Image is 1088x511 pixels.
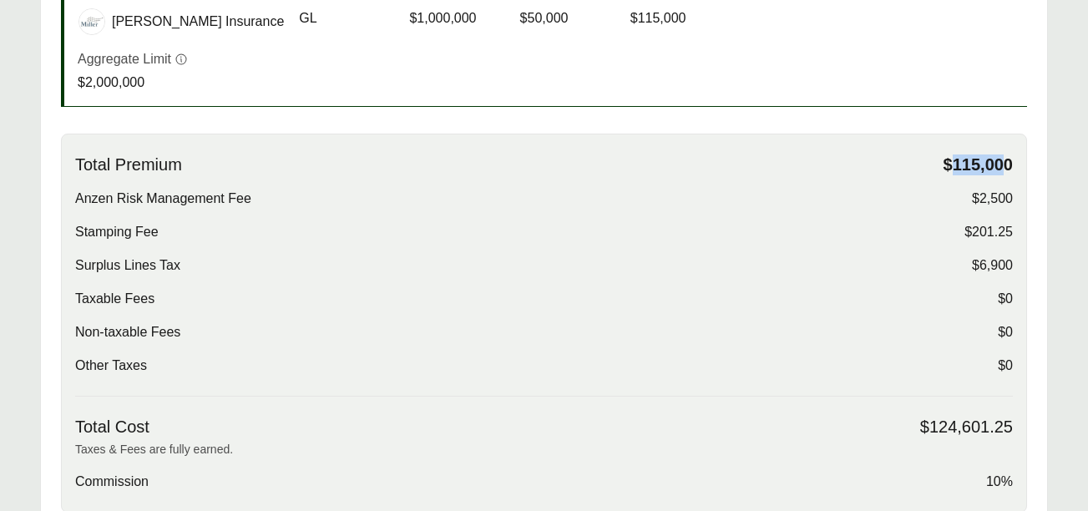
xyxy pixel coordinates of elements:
span: $124,601.25 [920,417,1013,438]
p: Aggregate Limit [78,49,171,69]
span: $115,000 [944,154,1013,175]
span: $50,000 [520,8,569,28]
span: $201.25 [964,222,1013,242]
span: Other Taxes [75,356,147,376]
span: Anzen Risk Management Fee [75,189,251,209]
span: GL [299,8,316,28]
span: Total Premium [75,154,182,175]
span: Non-taxable Fees [75,322,180,342]
span: $2,500 [972,189,1013,209]
span: Total Cost [75,417,149,438]
span: $0 [998,356,1013,376]
span: [PERSON_NAME] Insurance [112,12,284,32]
span: Commission [75,472,149,492]
span: $115,000 [630,8,686,28]
span: Surplus Lines Tax [75,255,180,276]
span: $0 [998,322,1013,342]
img: Miller Insurance logo [79,9,104,34]
p: Taxes & Fees are fully earned. [75,441,1013,458]
span: 10% [986,472,1013,492]
span: Stamping Fee [75,222,159,242]
span: $0 [998,289,1013,309]
span: $1,000,000 [409,8,476,28]
span: Taxable Fees [75,289,154,309]
p: $2,000,000 [78,73,188,93]
span: $6,900 [972,255,1013,276]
